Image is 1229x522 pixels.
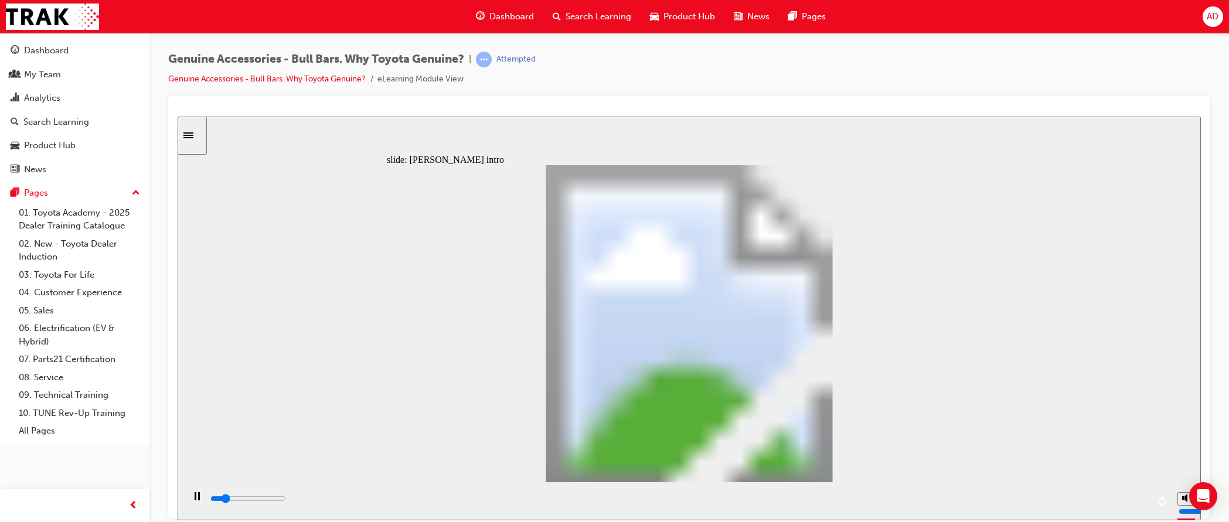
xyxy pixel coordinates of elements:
[976,376,994,394] button: replay
[33,377,108,387] input: slide progress
[14,266,145,284] a: 03. Toyota For Life
[1203,6,1223,27] button: AD
[5,111,145,133] a: Search Learning
[11,141,19,151] span: car-icon
[779,5,835,29] a: pages-iconPages
[11,188,19,199] span: pages-icon
[5,182,145,204] button: Pages
[5,64,145,86] a: My Team
[11,70,19,80] span: people-icon
[489,10,534,23] span: Dashboard
[14,386,145,404] a: 09. Technical Training
[1000,366,1017,404] div: misc controls
[566,10,631,23] span: Search Learning
[1001,390,1077,400] input: volume
[734,9,743,24] span: news-icon
[23,115,89,129] div: Search Learning
[14,369,145,387] a: 08. Service
[650,9,659,24] span: car-icon
[1000,376,1019,389] button: volume
[24,44,69,57] div: Dashboard
[14,422,145,440] a: All Pages
[1207,10,1218,23] span: AD
[788,9,797,24] span: pages-icon
[14,350,145,369] a: 07. Parts21 Certification
[476,52,492,67] span: learningRecordVerb_ATTEMPT-icon
[543,5,641,29] a: search-iconSearch Learning
[14,302,145,320] a: 05. Sales
[663,10,715,23] span: Product Hub
[14,404,145,422] a: 10. TUNE Rev-Up Training
[802,10,826,23] span: Pages
[24,163,46,176] div: News
[14,235,145,266] a: 02. New - Toyota Dealer Induction
[24,68,61,81] div: My Team
[24,186,48,200] div: Pages
[747,10,770,23] span: News
[467,5,543,29] a: guage-iconDashboard
[496,54,536,65] div: Attempted
[6,366,994,404] div: playback controls
[132,186,140,201] span: up-icon
[11,165,19,175] span: news-icon
[1189,482,1217,510] div: Open Intercom Messenger
[724,5,779,29] a: news-iconNews
[168,53,464,66] span: Genuine Accessories - Bull Bars. Why Toyota Genuine?
[5,37,145,182] button: DashboardMy TeamAnalyticsSearch LearningProduct HubNews
[377,73,464,86] li: eLearning Module View
[11,46,19,56] span: guage-icon
[5,40,145,62] a: Dashboard
[14,319,145,350] a: 06. Electrification (EV & Hybrid)
[641,5,724,29] a: car-iconProduct Hub
[6,4,99,30] img: Trak
[129,499,138,513] span: prev-icon
[14,204,145,235] a: 01. Toyota Academy - 2025 Dealer Training Catalogue
[476,9,485,24] span: guage-icon
[6,375,26,395] button: play/pause
[5,87,145,109] a: Analytics
[11,117,19,128] span: search-icon
[14,284,145,302] a: 04. Customer Experience
[469,53,471,66] span: |
[553,9,561,24] span: search-icon
[5,135,145,156] a: Product Hub
[168,74,366,84] a: Genuine Accessories - Bull Bars. Why Toyota Genuine?
[5,159,145,180] a: News
[24,91,60,105] div: Analytics
[11,93,19,104] span: chart-icon
[24,139,76,152] div: Product Hub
